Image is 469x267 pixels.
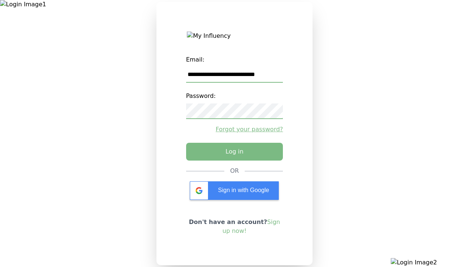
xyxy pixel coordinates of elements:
img: My Influency [187,32,282,40]
span: Sign in with Google [218,187,269,193]
div: Sign in with Google [190,181,279,200]
label: Password: [186,89,283,103]
p: Don't have an account? [186,218,283,235]
div: OR [230,167,239,175]
img: Login Image2 [391,258,469,267]
a: Forgot your password? [186,125,283,134]
button: Log in [186,143,283,161]
label: Email: [186,52,283,67]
